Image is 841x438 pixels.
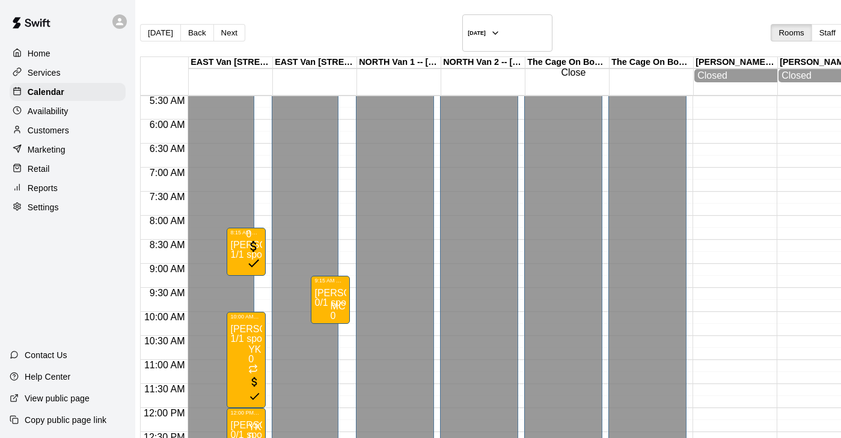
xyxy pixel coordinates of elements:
button: Next [213,24,245,41]
span: All customers have paid [248,380,261,404]
p: Calendar [28,86,64,98]
div: Yuma Kiyono [248,422,261,432]
div: EAST Van [STREET_ADDRESS] [273,57,357,68]
p: Contact Us [25,349,67,361]
span: Recurring event [248,365,258,376]
div: 9:15 AM – 10:15 AM [314,278,346,284]
span: 10:00 AM [141,312,188,322]
div: 10:00 AM – 12:00 PM: Jason Park - Aug 7 - 28 @ East Van [227,312,266,408]
div: Yuma Kiyono [248,345,261,354]
div: 12:00 PM – 1:00 PM [230,410,262,416]
span: 7:00 AM [147,168,188,178]
p: View public page [25,392,90,404]
p: Marketing [28,144,66,156]
span: 0 [246,229,252,239]
span: YK [248,422,261,432]
p: Services [28,67,61,79]
span: 7:30 AM [147,192,188,202]
span: MC [331,301,346,311]
div: EAST Van [STREET_ADDRESS] [189,57,273,68]
h6: [DATE] [468,30,486,36]
span: 10:30 AM [141,336,188,346]
p: Retail [28,163,50,175]
div: The Cage On Boundary 1 -- [STREET_ADDRESS] ([PERSON_NAME] & [PERSON_NAME]), [GEOGRAPHIC_DATA] [525,57,610,68]
span: 11:30 AM [141,384,188,394]
span: 8:00 AM [147,216,188,226]
button: Rooms [771,24,812,41]
span: Yuma Kiyono [248,345,261,364]
div: NORTH Van 1 -- [STREET_ADDRESS] [357,57,441,68]
span: Michael Crouse [246,220,261,239]
span: 6:00 AM [147,120,188,130]
p: Availability [28,105,69,117]
span: 12:00 PM [141,408,188,418]
div: 8:15 AM – 9:15 AM [230,230,262,236]
div: The Cage On Boundary 2 -- [STREET_ADDRESS] ([PERSON_NAME] & [PERSON_NAME]), [GEOGRAPHIC_DATA] [610,57,694,68]
p: Help Center [25,371,70,383]
span: 6:30 AM [147,144,188,154]
button: [DATE] [140,24,181,41]
span: 9:30 AM [147,288,188,298]
span: 1/1 spots filled [230,249,269,260]
div: 9:15 AM – 10:15 AM: George Gu [311,276,350,324]
div: Michael Crouse [331,302,346,311]
div: [PERSON_NAME] - Fusion Training Centre 1 [694,57,778,68]
div: 8:15 AM – 9:15 AM: Nate Ketchum [227,228,266,276]
span: 5:30 AM [147,96,188,106]
p: Reports [28,182,58,194]
span: YK [248,344,261,354]
span: 8:30 AM [147,240,188,250]
span: 11:00 AM [141,360,188,370]
p: Customers [28,124,69,136]
p: Home [28,47,50,59]
span: 9:00 AM [147,264,188,274]
p: Copy public page link [25,414,106,426]
span: 0 [331,311,336,321]
span: 0/1 spots filled [314,297,353,308]
div: Close [561,67,586,78]
span: All customers have paid [246,246,261,273]
p: Settings [28,201,59,213]
button: Back [180,24,214,41]
span: Michael Crouse [331,302,346,321]
div: NORTH Van 2 -- [STREET_ADDRESS] [441,57,525,68]
div: Closed [697,70,774,81]
span: 1/1 spots filled [230,333,269,344]
div: 10:00 AM – 12:00 PM [230,314,262,320]
span: 0 [248,354,254,364]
